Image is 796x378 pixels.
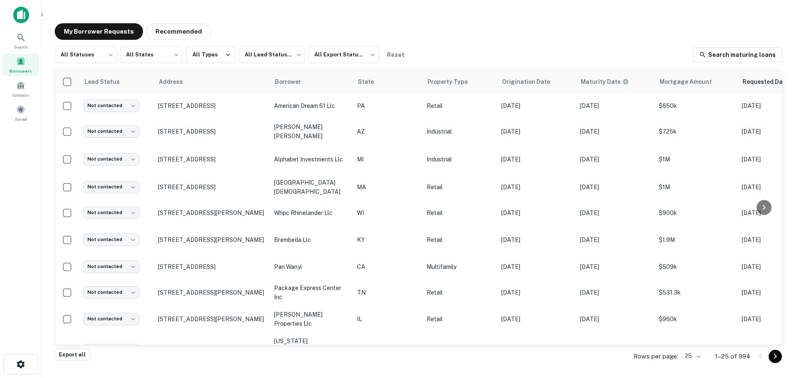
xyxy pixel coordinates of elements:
[357,208,418,217] p: WI
[357,315,418,324] p: IL
[55,349,90,361] button: Export all
[427,77,478,87] span: Property Type
[158,236,266,244] p: [STREET_ADDRESS][PERSON_NAME]
[501,262,572,271] p: [DATE]
[2,54,39,76] a: Borrowers
[274,337,349,364] p: [US_STATE][GEOGRAPHIC_DATA][DEMOGRAPHIC_DATA]
[274,208,349,217] p: whpc rhinelander llc
[427,235,493,244] p: Retail
[427,183,493,192] p: Retail
[357,183,418,192] p: MA
[83,344,139,356] div: Not contacted
[427,155,493,164] p: Industrial
[659,127,733,136] p: $725k
[83,234,139,246] div: Not contacted
[427,101,493,110] p: Retail
[659,235,733,244] p: $1.9M
[422,70,497,93] th: Property Type
[427,315,493,324] p: Retail
[2,78,39,100] div: Contacts
[79,70,154,93] th: Lead Status
[580,183,650,192] p: [DATE]
[239,44,305,66] div: All Lead Statuses
[501,288,572,297] p: [DATE]
[659,315,733,324] p: $960k
[83,153,139,165] div: Not contacted
[186,46,235,63] button: All Types
[353,70,422,93] th: State
[501,155,572,164] p: [DATE]
[580,262,650,271] p: [DATE]
[357,155,418,164] p: MI
[501,315,572,324] p: [DATE]
[501,208,572,217] p: [DATE]
[15,116,27,122] span: Saved
[10,68,32,74] span: Borrowers
[659,288,733,297] p: $531.3k
[154,70,270,93] th: Address
[357,288,418,297] p: TN
[382,46,409,63] button: Reset
[581,77,621,86] h6: Maturity Date
[2,29,39,52] a: Search
[769,350,782,363] button: Go to next page
[13,7,29,23] img: capitalize-icon.png
[83,286,139,298] div: Not contacted
[358,77,385,87] span: State
[427,288,493,297] p: Retail
[274,101,349,110] p: american dream 61 llc
[158,102,266,110] p: [STREET_ADDRESS]
[158,315,266,323] p: [STREET_ADDRESS][PERSON_NAME]
[83,207,139,219] div: Not contacted
[2,102,39,124] a: Saved
[270,70,353,93] th: Borrower
[659,183,733,192] p: $1M
[659,155,733,164] p: $1M
[715,351,750,361] p: 1–25 of 994
[55,23,143,40] button: My Borrower Requests
[83,313,139,325] div: Not contacted
[275,77,312,87] span: Borrower
[83,125,139,137] div: Not contacted
[427,127,493,136] p: Industrial
[12,92,29,98] span: Contacts
[660,77,723,87] span: Mortgage Amount
[581,77,629,86] div: Maturity dates displayed may be estimated. Please contact the lender for the most accurate maturi...
[158,209,266,217] p: [STREET_ADDRESS][PERSON_NAME]
[83,261,139,273] div: Not contacted
[274,310,349,328] p: [PERSON_NAME] properties llc
[501,235,572,244] p: [DATE]
[274,122,349,141] p: [PERSON_NAME] [PERSON_NAME]
[158,183,266,191] p: [STREET_ADDRESS]
[576,70,655,93] th: Maturity dates displayed may be estimated. Please contact the lender for the most accurate maturi...
[427,208,493,217] p: Retail
[159,77,194,87] span: Address
[357,101,418,110] p: PA
[357,262,418,271] p: CA
[580,155,650,164] p: [DATE]
[274,178,349,196] p: [GEOGRAPHIC_DATA][DEMOGRAPHIC_DATA]
[502,77,561,87] span: Origination Date
[580,235,650,244] p: [DATE]
[581,77,640,86] span: Maturity dates displayed may be estimated. Please contact the lender for the most accurate maturi...
[659,101,733,110] p: $650k
[755,312,796,351] iframe: Chat Widget
[83,100,139,112] div: Not contacted
[146,23,211,40] button: Recommended
[692,47,783,62] a: Search maturing loans
[357,127,418,136] p: AZ
[357,235,418,244] p: KY
[274,283,349,302] p: package express center inc
[274,235,349,244] p: brembeda llc
[580,208,650,217] p: [DATE]
[501,101,572,110] p: [DATE]
[659,262,733,271] p: $509k
[158,263,266,271] p: [STREET_ADDRESS]
[14,44,28,50] span: Search
[580,127,650,136] p: [DATE]
[308,44,379,66] div: All Export Statuses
